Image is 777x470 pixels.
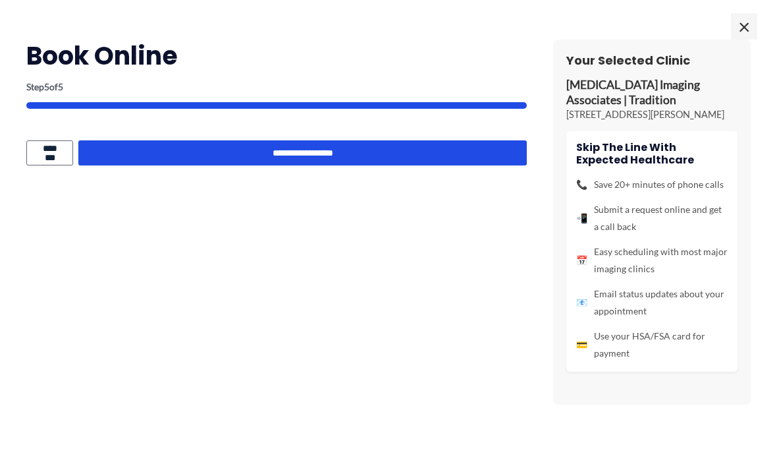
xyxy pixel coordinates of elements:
[44,81,49,92] span: 5
[26,40,527,72] h2: Book Online
[566,53,737,68] h3: Your Selected Clinic
[58,81,63,92] span: 5
[576,176,587,193] span: 📞
[566,78,737,108] p: [MEDICAL_DATA] Imaging Associates | Tradition
[576,336,587,353] span: 💳
[576,252,587,269] span: 📅
[576,141,728,166] h4: Skip the line with Expected Healthcare
[576,243,728,278] li: Easy scheduling with most major imaging clinics
[566,108,737,121] p: [STREET_ADDRESS][PERSON_NAME]
[576,294,587,311] span: 📧
[576,176,728,193] li: Save 20+ minutes of phone calls
[731,13,757,40] span: ×
[576,285,728,320] li: Email status updates about your appointment
[576,328,728,362] li: Use your HSA/FSA card for payment
[576,201,728,235] li: Submit a request online and get a call back
[26,82,527,92] p: Step of
[576,210,587,227] span: 📲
